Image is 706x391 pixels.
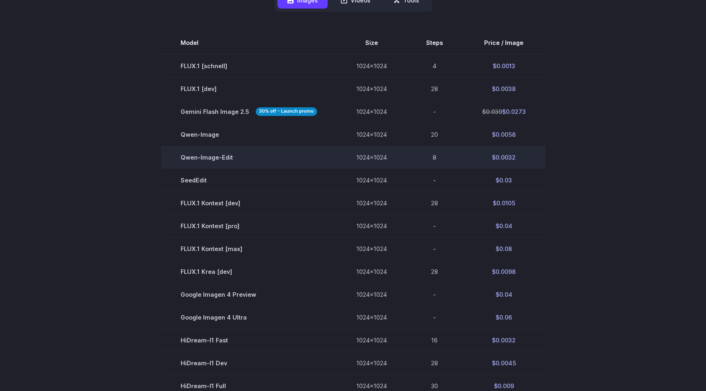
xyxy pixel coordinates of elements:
td: 1024x1024 [337,191,407,214]
td: $0.06 [462,306,545,329]
td: $0.0105 [462,191,545,214]
td: 1024x1024 [337,54,407,78]
td: 1024x1024 [337,214,407,237]
td: FLUX.1 Krea [dev] [161,260,337,283]
td: FLUX.1 Kontext [dev] [161,191,337,214]
td: $0.0013 [462,54,545,78]
td: 28 [407,191,462,214]
td: 1024x1024 [337,169,407,191]
td: 1024x1024 [337,237,407,260]
td: 28 [407,77,462,100]
td: 1024x1024 [337,77,407,100]
td: 1024x1024 [337,329,407,352]
td: - [407,100,462,123]
td: 16 [407,329,462,352]
td: HiDream-I1 Dev [161,352,337,375]
th: Price / Image [462,31,545,54]
td: 1024x1024 [337,123,407,146]
td: Google Imagen 4 Preview [161,283,337,306]
td: - [407,169,462,191]
td: $0.04 [462,214,545,237]
th: Model [161,31,337,54]
td: 1024x1024 [337,352,407,375]
td: $0.03 [462,169,545,191]
td: 1024x1024 [337,146,407,169]
td: $0.0032 [462,146,545,169]
s: $0.039 [482,108,502,115]
td: Qwen-Image-Edit [161,146,337,169]
td: 1024x1024 [337,100,407,123]
th: Steps [407,31,462,54]
td: $0.08 [462,237,545,260]
td: 20 [407,123,462,146]
td: - [407,237,462,260]
td: 4 [407,54,462,78]
td: $0.0038 [462,77,545,100]
th: Size [337,31,407,54]
td: 1024x1024 [337,283,407,306]
td: 28 [407,260,462,283]
td: - [407,283,462,306]
td: $0.04 [462,283,545,306]
td: $0.0058 [462,123,545,146]
td: Qwen-Image [161,123,337,146]
td: 8 [407,146,462,169]
strong: 30% off - Launch promo [256,107,317,116]
td: 1024x1024 [337,260,407,283]
td: HiDream-I1 Fast [161,329,337,352]
td: FLUX.1 Kontext [pro] [161,214,337,237]
td: Google Imagen 4 Ultra [161,306,337,329]
td: 28 [407,352,462,375]
td: FLUX.1 Kontext [max] [161,237,337,260]
td: FLUX.1 [schnell] [161,54,337,78]
td: SeedEdit [161,169,337,191]
td: FLUX.1 [dev] [161,77,337,100]
td: 1024x1024 [337,306,407,329]
td: $0.0045 [462,352,545,375]
td: - [407,214,462,237]
td: $0.0032 [462,329,545,352]
td: $0.0098 [462,260,545,283]
td: $0.0273 [462,100,545,123]
span: Gemini Flash Image 2.5 [181,107,317,116]
td: - [407,306,462,329]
